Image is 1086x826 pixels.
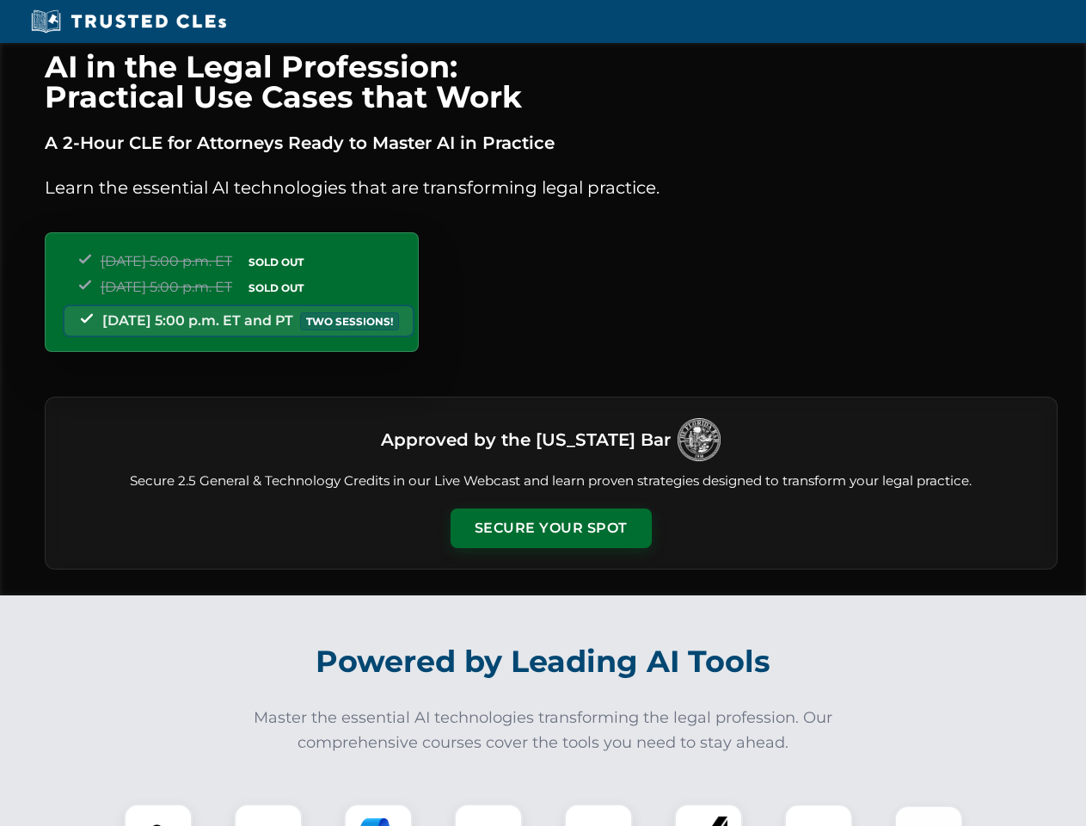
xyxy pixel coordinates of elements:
p: Learn the essential AI technologies that are transforming legal practice. [45,174,1058,201]
h2: Powered by Leading AI Tools [67,632,1020,692]
img: Trusted CLEs [26,9,231,34]
p: A 2-Hour CLE for Attorneys Ready to Master AI in Practice [45,129,1058,157]
span: SOLD OUT [242,279,310,297]
span: [DATE] 5:00 p.m. ET [101,279,232,295]
span: [DATE] 5:00 p.m. ET [101,253,232,269]
p: Master the essential AI technologies transforming the legal profession. Our comprehensive courses... [242,706,844,755]
button: Secure Your Spot [451,509,652,548]
span: SOLD OUT [242,253,310,271]
h3: Approved by the [US_STATE] Bar [381,424,671,455]
p: Secure 2.5 General & Technology Credits in our Live Webcast and learn proven strategies designed ... [66,472,1036,491]
h1: AI in the Legal Profession: Practical Use Cases that Work [45,52,1058,112]
img: Logo [678,418,721,461]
